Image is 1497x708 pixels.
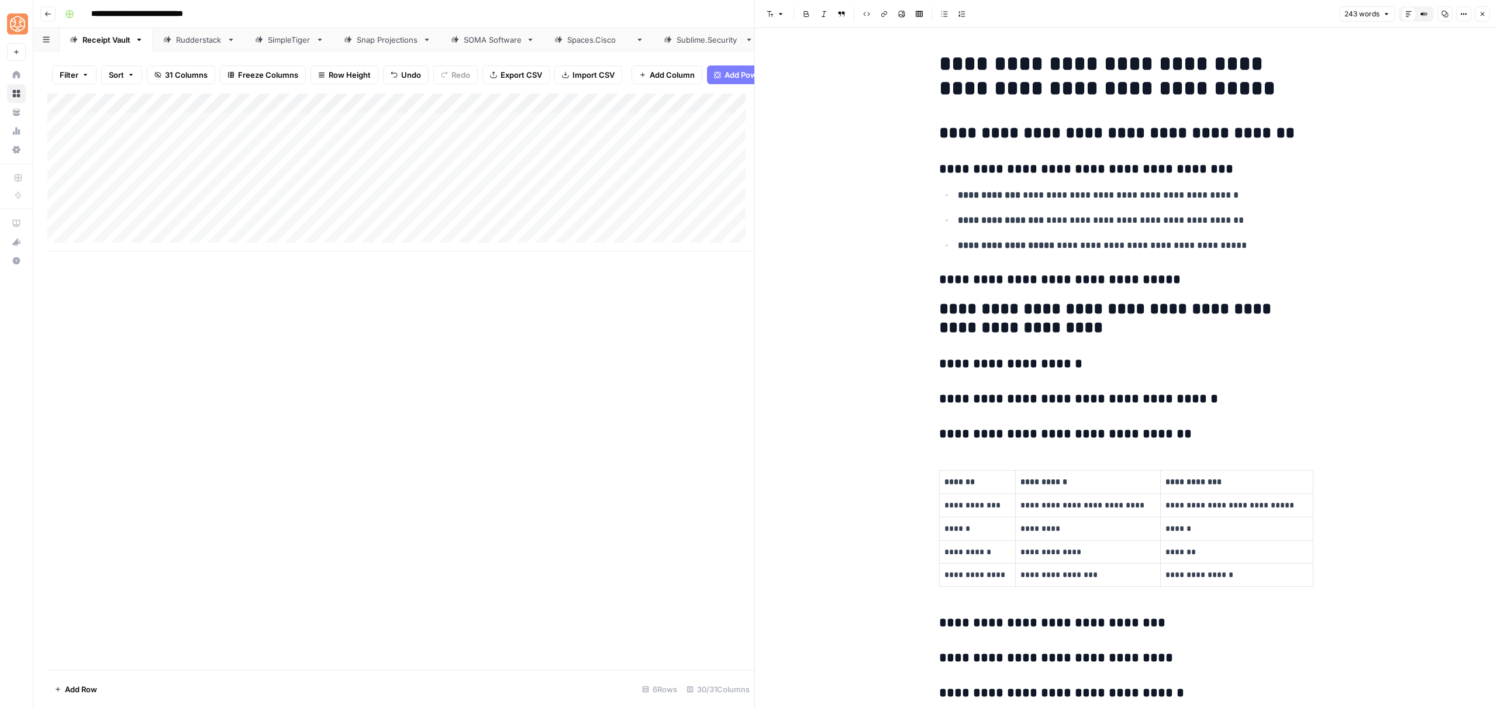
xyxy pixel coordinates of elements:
button: 31 Columns [147,65,215,84]
button: Filter [52,65,96,84]
button: Add Power Agent [707,65,795,84]
button: Sort [101,65,142,84]
button: Export CSV [482,65,550,84]
button: Workspace: SimpleTiger [7,9,26,39]
div: 30/31 Columns [682,680,754,699]
a: [DOMAIN_NAME] [654,28,763,51]
span: Row Height [329,69,371,81]
span: Redo [451,69,470,81]
a: Rudderstack [153,28,245,51]
div: 6 Rows [637,680,682,699]
button: 243 words [1339,6,1395,22]
button: What's new? [7,233,26,251]
button: Add Row [47,680,104,699]
span: Add Column [650,69,695,81]
span: Add Power Agent [725,69,788,81]
a: Browse [7,84,26,103]
div: Snap Projections [357,34,418,46]
button: Freeze Columns [220,65,306,84]
span: 31 Columns [165,69,208,81]
span: Freeze Columns [238,69,298,81]
span: Import CSV [572,69,615,81]
div: Receipt Vault [82,34,130,46]
a: Settings [7,140,26,159]
div: SimpleTiger [268,34,311,46]
div: What's new? [8,233,25,251]
div: [DOMAIN_NAME] [677,34,740,46]
span: Add Row [65,683,97,695]
div: SOMA Software [464,34,522,46]
a: [DOMAIN_NAME] [544,28,654,51]
span: Export CSV [501,69,542,81]
a: Snap Projections [334,28,441,51]
button: Add Column [632,65,702,84]
span: Sort [109,69,124,81]
button: Row Height [311,65,378,84]
a: Receipt Vault [60,28,153,51]
a: Your Data [7,103,26,122]
div: Rudderstack [176,34,222,46]
a: Home [7,65,26,84]
span: 243 words [1344,9,1379,19]
a: Usage [7,122,26,140]
div: [DOMAIN_NAME] [567,34,631,46]
img: SimpleTiger Logo [7,13,28,34]
span: Filter [60,69,78,81]
button: Redo [433,65,478,84]
button: Help + Support [7,251,26,270]
a: AirOps Academy [7,214,26,233]
button: Undo [383,65,429,84]
span: Undo [401,69,421,81]
a: SimpleTiger [245,28,334,51]
button: Import CSV [554,65,622,84]
a: SOMA Software [441,28,544,51]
